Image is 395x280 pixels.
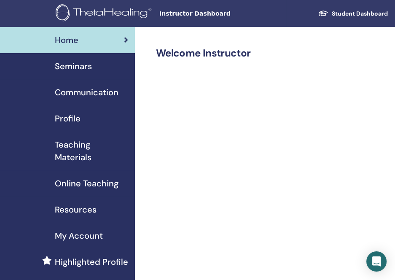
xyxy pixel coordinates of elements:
img: logo.png [56,4,154,23]
span: Profile [55,112,81,125]
span: Seminars [55,60,92,73]
span: Teaching Materials [55,138,128,164]
div: Open Intercom Messenger [366,251,387,272]
span: Instructor Dashboard [159,9,286,18]
a: Student Dashboard [312,6,395,22]
span: Resources [55,203,97,216]
span: Highlighted Profile [55,256,128,268]
span: Home [55,34,78,46]
span: Online Teaching [55,177,118,190]
span: Communication [55,86,118,99]
img: graduation-cap-white.svg [318,10,328,17]
span: My Account [55,229,103,242]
